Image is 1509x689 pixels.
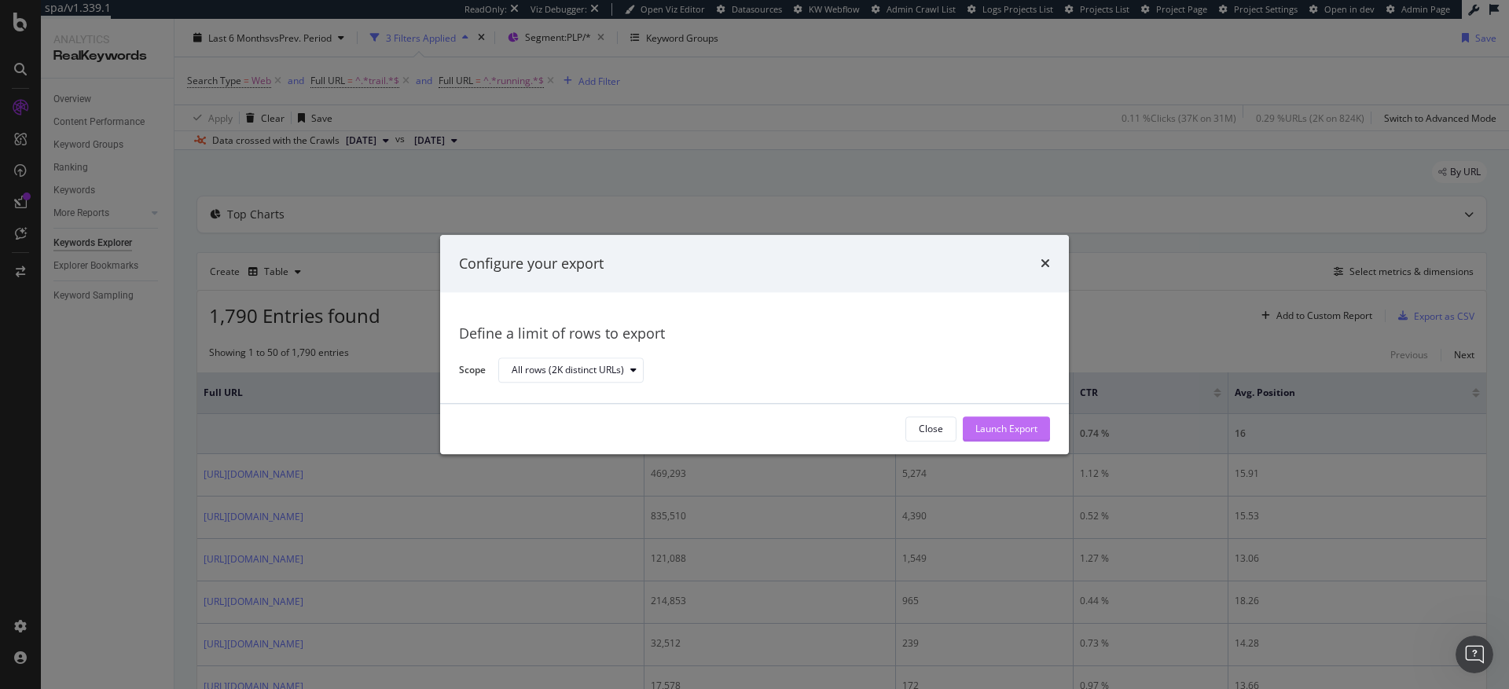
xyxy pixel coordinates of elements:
[459,254,604,274] div: Configure your export
[905,416,956,442] button: Close
[975,423,1037,436] div: Launch Export
[459,363,486,380] label: Scope
[963,416,1050,442] button: Launch Export
[512,366,624,376] div: All rows (2K distinct URLs)
[440,235,1069,454] div: modal
[1456,636,1493,673] iframe: Intercom live chat
[1041,254,1050,274] div: times
[498,358,644,383] button: All rows (2K distinct URLs)
[919,423,943,436] div: Close
[459,324,1050,345] div: Define a limit of rows to export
